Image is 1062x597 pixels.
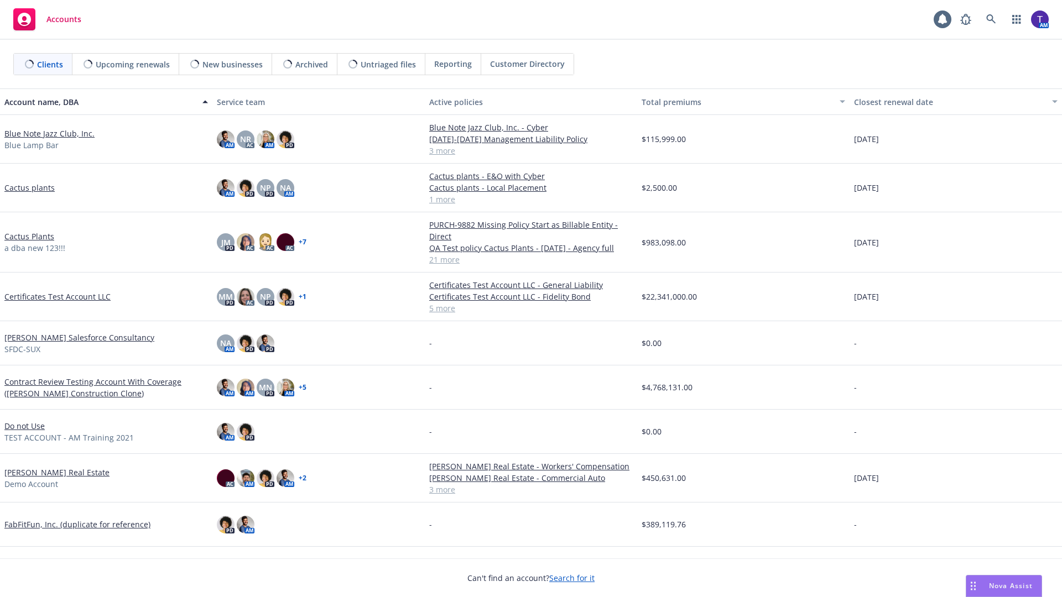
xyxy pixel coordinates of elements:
[257,469,274,487] img: photo
[277,379,294,396] img: photo
[429,242,633,254] a: QA Test policy Cactus Plants - [DATE] - Agency full
[429,170,633,182] a: Cactus plants - E&O with Cyber
[4,242,65,254] span: a dba new 123!!!
[4,139,59,151] span: Blue Lamp Bar
[642,182,677,193] span: $2,500.00
[217,130,235,148] img: photo
[217,179,235,197] img: photo
[217,516,235,533] img: photo
[4,432,134,443] span: TEST ACCOUNT - AM Training 2021
[4,376,208,399] a: Contract Review Testing Account With Coverage ([PERSON_NAME] Construction Clone)
[854,182,879,193] span: [DATE]
[429,472,633,484] a: [PERSON_NAME] Real Estate - Commercial Auto
[4,231,54,242] a: Cactus Plants
[429,519,432,530] span: -
[642,133,686,145] span: $115,999.00
[217,423,235,441] img: photo
[854,133,879,145] span: [DATE]
[850,88,1062,115] button: Closest renewal date
[4,128,95,139] a: Blue Note Jazz Club, Inc.
[429,337,432,349] span: -
[277,233,294,251] img: photo
[854,96,1045,108] div: Closest renewal date
[217,96,420,108] div: Service team
[220,337,231,349] span: NA
[299,384,306,391] a: + 5
[1031,11,1049,28] img: photo
[429,381,432,393] span: -
[429,193,633,205] a: 1 more
[237,334,254,352] img: photo
[299,239,306,245] a: + 7
[295,59,328,70] span: Archived
[429,219,633,242] a: PURCH-9882 Missing Policy Start as Billable Entity - Direct
[642,291,697,302] span: $22,341,000.00
[966,575,1042,597] button: Nova Assist
[260,291,271,302] span: NP
[854,337,857,349] span: -
[425,88,637,115] button: Active policies
[642,237,686,248] span: $983,098.00
[221,237,231,248] span: JM
[277,288,294,306] img: photo
[429,122,633,133] a: Blue Note Jazz Club, Inc. - Cyber
[854,291,879,302] span: [DATE]
[434,58,472,70] span: Reporting
[4,96,196,108] div: Account name, DBA
[260,182,271,193] span: NP
[257,130,274,148] img: photo
[490,58,565,70] span: Customer Directory
[257,233,274,251] img: photo
[989,581,1033,590] span: Nova Assist
[642,472,686,484] span: $450,631.00
[429,145,633,156] a: 3 more
[212,88,425,115] button: Service team
[642,381,693,393] span: $4,768,131.00
[96,59,170,70] span: Upcoming renewals
[237,179,254,197] img: photo
[4,291,111,302] a: Certificates Test Account LLC
[257,334,274,352] img: photo
[980,8,1002,30] a: Search
[4,343,40,355] span: SFDC-SUX
[237,379,254,396] img: photo
[46,15,81,24] span: Accounts
[237,288,254,306] img: photo
[4,420,45,432] a: Do not Use
[854,237,879,248] span: [DATE]
[277,130,294,148] img: photo
[429,426,432,437] span: -
[854,472,879,484] span: [DATE]
[642,426,662,437] span: $0.00
[854,381,857,393] span: -
[429,460,633,472] a: [PERSON_NAME] Real Estate - Workers' Compensation
[237,423,254,441] img: photo
[966,575,980,596] div: Drag to move
[237,469,254,487] img: photo
[854,519,857,530] span: -
[4,519,150,530] a: FabFitFun, Inc. (duplicate for reference)
[429,302,633,314] a: 5 more
[854,426,857,437] span: -
[429,96,633,108] div: Active policies
[1006,8,1028,30] a: Switch app
[299,475,306,481] a: + 2
[217,379,235,396] img: photo
[4,332,154,343] a: [PERSON_NAME] Salesforce Consultancy
[277,469,294,487] img: photo
[9,4,86,35] a: Accounts
[429,133,633,145] a: [DATE]-[DATE] Management Liability Policy
[4,478,58,490] span: Demo Account
[637,88,850,115] button: Total premiums
[4,467,110,478] a: [PERSON_NAME] Real Estate
[467,572,595,584] span: Can't find an account?
[37,59,63,70] span: Clients
[642,96,833,108] div: Total premiums
[240,133,251,145] span: NR
[4,182,55,193] a: Cactus plants
[429,484,633,495] a: 3 more
[642,519,686,530] span: $389,119.76
[237,233,254,251] img: photo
